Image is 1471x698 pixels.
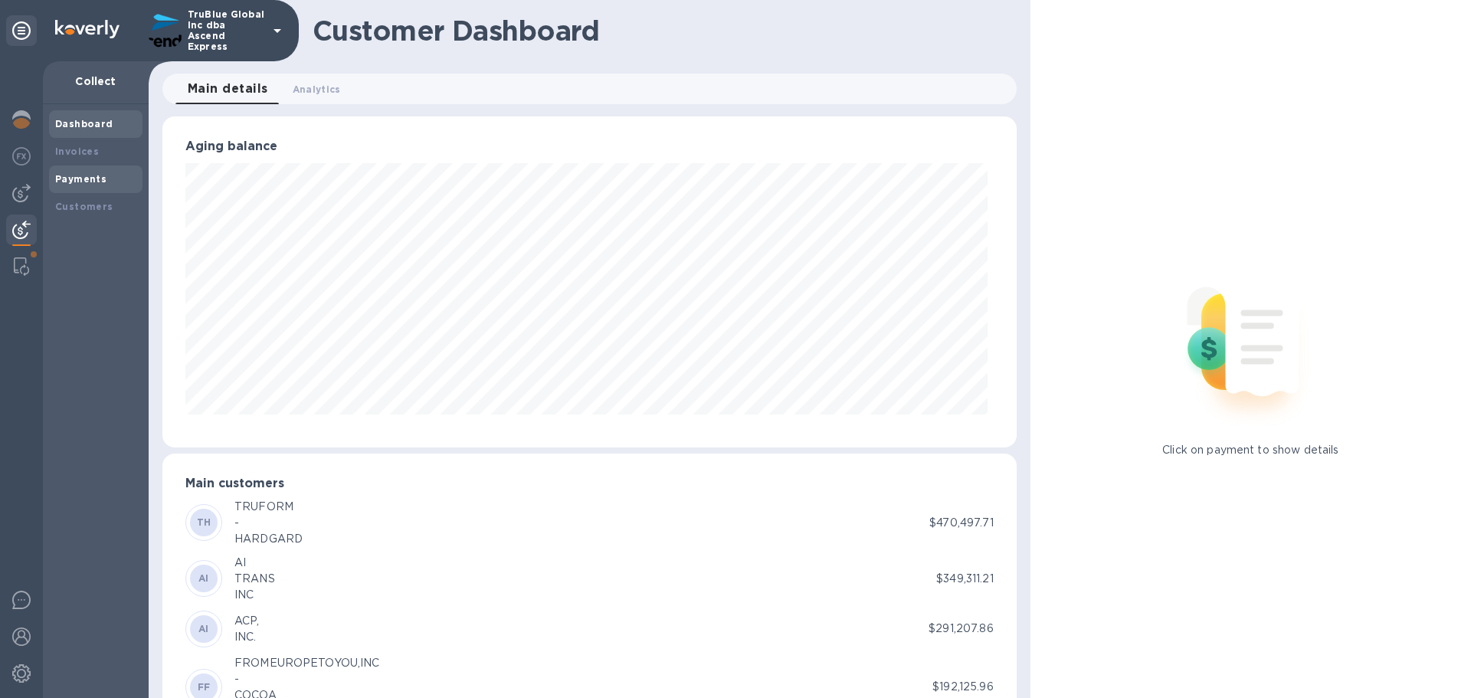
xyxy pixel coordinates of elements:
h1: Customer Dashboard [313,15,1006,47]
div: INC. [234,629,260,645]
b: FF [198,681,211,693]
b: Invoices [55,146,99,157]
p: Collect [55,74,136,89]
span: Analytics [293,81,341,97]
b: Customers [55,201,113,212]
h3: Main customers [185,477,994,491]
p: $192,125.96 [932,679,993,695]
p: $349,311.21 [936,571,993,587]
span: Main details [188,78,268,100]
div: Unpin categories [6,15,37,46]
div: AI [234,555,275,571]
div: - [234,515,303,531]
p: TruBlue Global Inc dba Ascend Express [188,9,264,52]
div: FROMEUROPETOYOU,INC [234,655,380,671]
div: HARDGARD [234,531,303,547]
img: Logo [55,20,120,38]
div: TRANS [234,571,275,587]
b: AI [198,623,209,634]
h3: Aging balance [185,139,994,154]
b: AI [198,572,209,584]
p: $291,207.86 [929,621,993,637]
b: Payments [55,173,106,185]
div: - [234,671,380,687]
div: TRUFORM [234,499,303,515]
div: INC [234,587,275,603]
p: $470,497.71 [929,515,993,531]
img: Foreign exchange [12,147,31,165]
b: Dashboard [55,118,113,129]
p: Click on payment to show details [1162,442,1338,458]
b: TH [197,516,211,528]
div: ACP, [234,613,260,629]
